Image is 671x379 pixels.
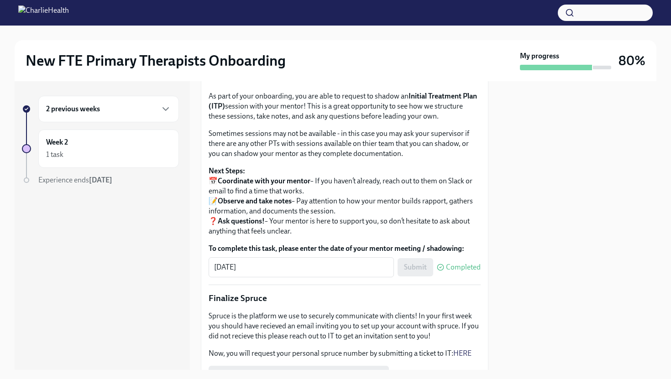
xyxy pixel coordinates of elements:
strong: Coordinate with your mentor [218,177,310,185]
strong: Initial Treatment Plan (ITP) [209,92,477,110]
img: CharlieHealth [18,5,69,20]
p: Sometimes sessions may not be available - in this case you may ask your supervisor if there are a... [209,129,481,159]
span: Completed [446,264,481,271]
span: Experience ends [38,176,112,184]
h6: 2 previous weeks [46,104,100,114]
strong: [DATE] [89,176,112,184]
a: HERE [453,349,472,358]
strong: My progress [520,51,559,61]
p: Now, you will request your personal spruce number by submitting a ticket to IT: [209,348,481,358]
p: Spruce is the platform we use to securely communicate with clients! In your first week you should... [209,311,481,341]
p: As part of your onboarding, you are able to request to shadow an session with your mentor! This i... [209,91,481,121]
textarea: [DATE] [214,262,388,273]
p: Finalize Spruce [209,292,481,304]
strong: Next Steps: [209,166,245,175]
div: 2 previous weeks [38,96,179,122]
strong: Observe and take notes [218,197,292,205]
h2: New FTE Primary Therapists Onboarding [26,52,286,70]
h6: Week 2 [46,137,68,147]
a: Week 21 task [22,130,179,168]
h3: 80% [619,52,645,69]
label: To complete this task, please enter the date of your mentor meeting / shadowing: [209,244,481,254]
p: 📅 – If you haven’t already, reach out to them on Slack or email to find a time that works. 📝 – Pa... [209,166,481,236]
strong: Ask questions! [218,217,265,225]
div: 1 task [46,150,63,160]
